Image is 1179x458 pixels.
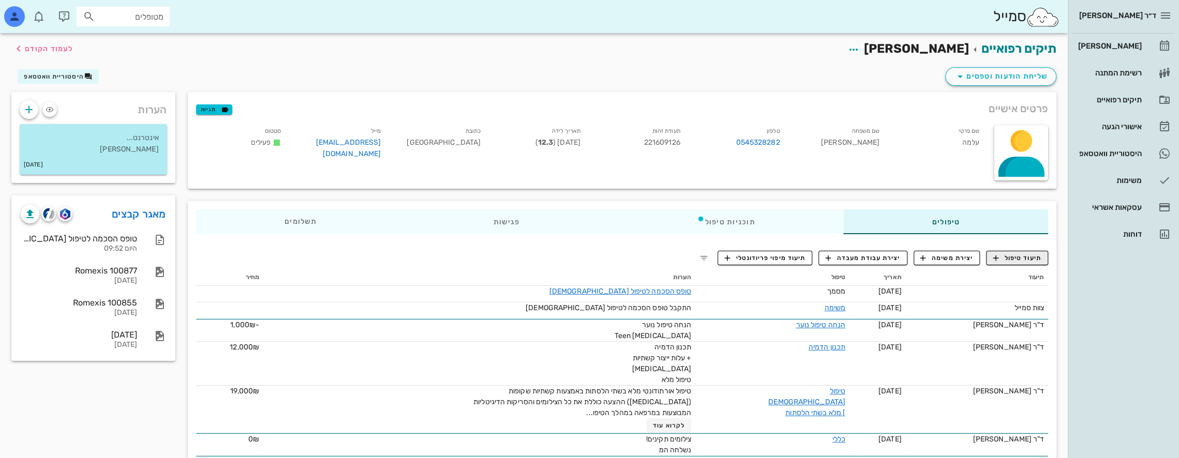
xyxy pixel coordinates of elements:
[24,159,43,171] small: [DATE]
[878,387,902,395] span: [DATE]
[196,269,263,286] th: מחיר
[852,128,879,134] small: שם משפחה
[58,207,72,221] button: romexis logo
[251,138,271,147] span: פעילים
[265,128,281,134] small: סטטוס
[608,209,843,234] div: תוכניות טיפול
[21,341,137,349] div: [DATE]
[986,251,1048,265] button: תיעוד טיפול
[818,251,907,265] button: יצירת עבודת מעבדה
[371,128,381,134] small: מייל
[920,253,973,263] span: יצירת משימה
[826,253,900,263] span: יצירת עבודת מעבדה
[788,123,888,166] div: [PERSON_NAME]
[905,269,1048,286] th: תיעוד
[768,387,845,417] a: טיפול [DEMOGRAPHIC_DATA] מלא בשתי הלסתות
[21,309,137,317] div: [DATE]
[201,105,228,114] span: תגיות
[1076,42,1142,50] div: [PERSON_NAME]
[644,138,680,147] span: 221609126
[21,277,137,285] div: [DATE]
[21,234,137,243] div: טופס הסכמה לטיפול [DEMOGRAPHIC_DATA]
[909,434,1044,445] div: ד"ר [PERSON_NAME]
[1076,176,1142,185] div: משימות
[914,251,980,265] button: יצירת משימה
[248,435,259,444] span: 0₪
[18,69,99,84] button: היסטוריית וואטסאפ
[843,209,1048,234] div: טיפולים
[878,287,902,296] span: [DATE]
[849,269,906,286] th: תאריך
[60,208,70,220] img: romexis logo
[724,253,805,263] span: תיעוד מיפוי פריודונטלי
[285,218,317,225] span: תשלומים
[1072,114,1175,139] a: אישורי הגעה
[1076,203,1142,211] div: עסקאות אשראי
[405,209,608,234] div: פגישות
[796,320,845,329] a: הנחה טיפול נוער
[646,435,692,454] span: צילומים תקינים! נשלחה המ
[1076,230,1142,238] div: דוחות
[12,39,73,58] button: לעמוד הקודם
[538,138,553,147] strong: 12.3
[407,138,481,147] span: [GEOGRAPHIC_DATA]
[25,44,73,53] span: לעמוד הקודם
[718,251,813,265] button: תיעוד מיפוי פריודונטלי
[878,343,902,352] span: [DATE]
[909,302,1044,313] div: צוות סמייל
[549,287,692,296] a: טופס הסכמה לטיפול [DEMOGRAPHIC_DATA]
[614,320,691,340] span: הנחה טיפול נוער [MEDICAL_DATA] Teen
[21,245,137,253] div: היום 09:52
[21,266,137,276] div: Romexis 100877
[632,343,691,384] span: תכנון הדמיה + עלות ייצור קשתיות [MEDICAL_DATA] טיפול מלא
[954,70,1048,83] span: שליחת הודעות וטפסים
[652,128,680,134] small: תעודת זהות
[993,253,1041,263] span: תיעוד טיפול
[864,41,969,56] span: [PERSON_NAME]
[41,207,56,221] button: cliniview logo
[736,137,780,148] a: 0545328282
[945,67,1056,86] button: שליחת הודעות וטפסים
[43,208,55,220] img: cliniview logo
[552,128,580,134] small: תאריך לידה
[31,8,37,14] span: תג
[989,100,1048,117] span: פרטים אישיים
[24,73,84,80] span: היסטוריית וואטסאפ
[535,138,580,147] span: [DATE] ( )
[1072,34,1175,58] a: [PERSON_NAME]
[473,387,691,417] span: טיפול אורתודונטי מלא בשתי הלסתות באמצעות קשתיות שקופות ([MEDICAL_DATA]) ההצעה כוללת את כל הצילומי...
[1079,11,1156,20] span: ד״ר [PERSON_NAME]
[230,343,259,352] span: 12,000₪
[653,422,685,429] span: לקרוא עוד
[526,303,691,312] span: התקבל טופס הסכמה לטיפול [DEMOGRAPHIC_DATA]
[21,330,137,340] div: [DATE]
[1076,96,1142,104] div: תיקים רפואיים
[196,104,232,115] button: תגיות
[827,287,845,296] span: מסמך
[21,298,137,308] div: Romexis 100855
[1026,7,1059,27] img: SmileCloud logo
[909,319,1044,330] div: ד"ר [PERSON_NAME]
[1072,195,1175,220] a: עסקאות אשראי
[909,342,1044,353] div: ד"ר [PERSON_NAME]
[878,435,902,444] span: [DATE]
[263,269,695,286] th: הערות
[1072,60,1175,85] a: רשימת המתנה
[466,128,481,134] small: כתובת
[888,123,988,166] div: עלמה
[695,269,849,286] th: טיפול
[11,92,175,122] div: הערות
[1076,149,1142,158] div: היסטוריית וואטסאפ
[958,128,979,134] small: שם פרטי
[1072,141,1175,166] a: היסטוריית וואטסאפ
[1072,87,1175,112] a: תיקים רפואיים
[993,6,1059,28] div: סמייל
[647,418,692,433] button: לקרוא עוד
[112,206,166,222] a: מאגר קבצים
[230,320,259,329] span: -1,000₪
[230,387,259,395] span: 19,000₪
[809,343,845,352] a: תכנון הדמיה
[909,386,1044,396] div: ד"ר [PERSON_NAME]
[1076,69,1142,77] div: רשימת המתנה
[878,320,902,329] span: [DATE]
